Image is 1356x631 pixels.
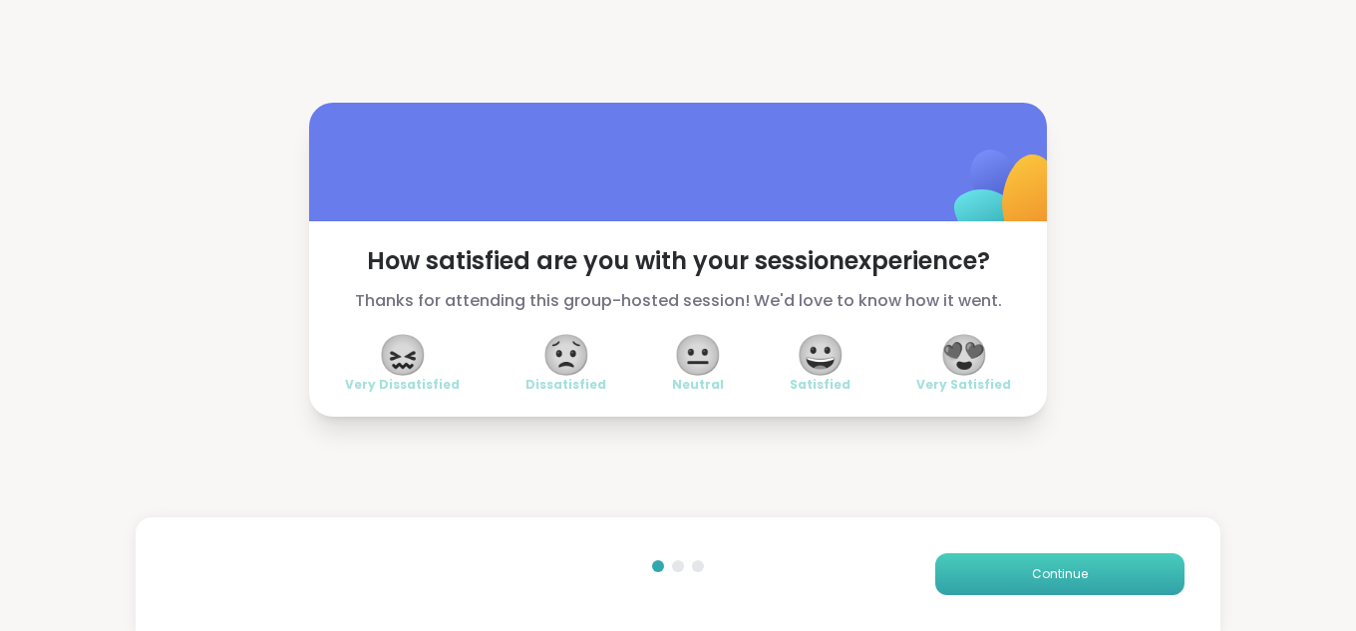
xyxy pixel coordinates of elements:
span: Continue [1032,565,1088,583]
span: Satisfied [790,377,850,393]
span: 😟 [541,337,591,373]
span: 😀 [796,337,846,373]
span: 😐 [673,337,723,373]
img: ShareWell Logomark [907,98,1106,296]
span: 😖 [378,337,428,373]
span: How satisfied are you with your session experience? [345,245,1011,277]
span: Very Dissatisfied [345,377,460,393]
span: 😍 [939,337,989,373]
span: Very Satisfied [916,377,1011,393]
span: Dissatisfied [525,377,606,393]
button: Continue [935,553,1185,595]
span: Neutral [672,377,724,393]
span: Thanks for attending this group-hosted session! We'd love to know how it went. [345,289,1011,313]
